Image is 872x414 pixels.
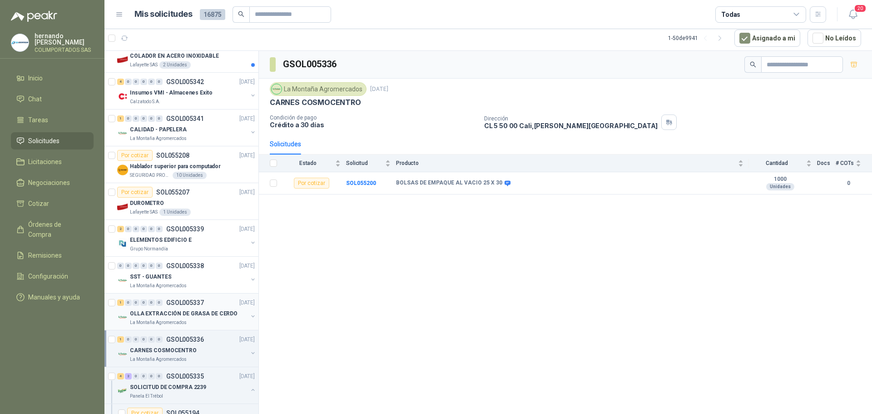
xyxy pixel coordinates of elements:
img: Company Logo [117,128,128,139]
img: Logo peakr [11,11,57,22]
a: 4 0 0 0 0 0 GSOL005342[DATE] Company LogoInsumos VMI - Almacenes ExitoCalzatodo S.A. [117,76,257,105]
p: COLIMPORTADOS SAS [35,47,94,53]
div: 0 [117,263,124,269]
div: Por cotizar [294,178,329,189]
div: 0 [156,373,163,379]
div: 1 [117,336,124,343]
p: Grupo Normandía [130,245,168,253]
div: 0 [140,79,147,85]
span: Manuales y ayuda [28,292,80,302]
div: 0 [125,226,132,232]
div: Unidades [766,183,794,190]
a: Inicio [11,70,94,87]
a: Por cotizarSOL055208[DATE] Company LogoHablador superior para computadorSEGURIDAD PROVISER LTDA10... [104,146,258,183]
b: 0 [836,179,861,188]
a: 1 0 0 0 0 0 GSOL005341[DATE] Company LogoCALIDAD - PAPELERALa Montaña Agromercados [117,113,257,142]
div: 0 [125,263,132,269]
a: 1 0 0 0 0 0 GSOL005337[DATE] Company LogoOLLA EXTRACCIÓN DE GRASA DE CERDOLa Montaña Agromercados [117,297,257,326]
div: 0 [140,226,147,232]
th: Estado [282,155,346,172]
img: Company Logo [117,91,128,102]
div: 0 [133,263,139,269]
div: La Montaña Agromercados [270,82,367,96]
a: Solicitudes [11,132,94,150]
img: Company Logo [117,385,128,396]
p: GSOL005335 [166,373,204,379]
p: SOL055208 [156,152,189,159]
span: Negociaciones [28,178,70,188]
span: Producto [396,160,736,166]
span: Tareas [28,115,48,125]
div: Todas [721,10,740,20]
p: CL 5 50 00 Cali , [PERSON_NAME][GEOGRAPHIC_DATA] [484,122,658,130]
img: Company Logo [117,238,128,249]
div: 1 [117,299,124,306]
div: Por cotizar [117,187,153,198]
a: Por cotizarSOL055215[DATE] Company LogoCOLADOR EN ACERO INOXIDABLELafayette SAS2 Unidades [104,36,258,73]
span: Inicio [28,73,43,83]
img: Company Logo [117,201,128,212]
div: 10 Unidades [173,172,207,179]
a: SOL055200 [346,180,376,186]
p: Lafayette SAS [130,61,158,69]
div: 4 [117,79,124,85]
div: 0 [125,299,132,306]
h3: GSOL005336 [283,57,338,71]
img: Company Logo [11,34,29,51]
div: 0 [133,79,139,85]
div: 2 [117,226,124,232]
img: Company Logo [117,54,128,65]
a: Órdenes de Compra [11,216,94,243]
div: 4 [117,373,124,379]
div: 0 [133,115,139,122]
div: 0 [148,373,155,379]
a: Tareas [11,111,94,129]
div: 0 [156,336,163,343]
span: Chat [28,94,42,104]
p: La Montaña Agromercados [130,282,187,289]
a: Cotizar [11,195,94,212]
p: [DATE] [239,335,255,344]
div: 0 [148,226,155,232]
p: [DATE] [239,78,255,86]
p: [DATE] [239,151,255,160]
a: 4 2 0 0 0 0 GSOL005335[DATE] Company LogoSOLICITUD DE COMPRA 2239Panela El Trébol [117,371,257,400]
div: 1 [117,115,124,122]
div: 0 [156,115,163,122]
button: Asignado a mi [734,30,800,47]
div: 0 [125,336,132,343]
div: 2 Unidades [159,61,191,69]
p: hernando [PERSON_NAME] [35,33,94,45]
b: BOLSAS DE EMPAQUE AL VACIO 25 X 30 [396,180,502,187]
div: 0 [133,299,139,306]
div: 0 [148,263,155,269]
p: GSOL005338 [166,263,204,269]
b: 1000 [749,176,812,183]
a: 2 0 0 0 0 0 GSOL005339[DATE] Company LogoELEMENTOS EDIFICIO EGrupo Normandía [117,224,257,253]
th: Cantidad [749,155,817,172]
p: ELEMENTOS EDIFICIO E [130,236,192,244]
p: CARNES COSMOCENTRO [130,346,197,355]
p: La Montaña Agromercados [130,135,187,142]
p: [DATE] [370,85,388,94]
button: 20 [845,6,861,23]
p: [DATE] [239,299,255,307]
p: GSOL005342 [166,79,204,85]
div: Solicitudes [270,139,301,149]
p: Dirección [484,115,658,122]
p: SOLICITUD DE COMPRA 2239 [130,383,206,392]
span: search [750,61,756,68]
span: Solicitudes [28,136,59,146]
img: Company Logo [117,165,128,175]
span: Remisiones [28,250,62,260]
p: [DATE] [239,115,255,123]
p: SOL055207 [156,189,189,195]
p: GSOL005337 [166,299,204,306]
p: GSOL005341 [166,115,204,122]
p: DUROMETRO [130,199,164,208]
p: La Montaña Agromercados [130,356,187,363]
a: Chat [11,90,94,108]
span: # COTs [836,160,854,166]
p: [DATE] [239,262,255,270]
img: Company Logo [117,275,128,286]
